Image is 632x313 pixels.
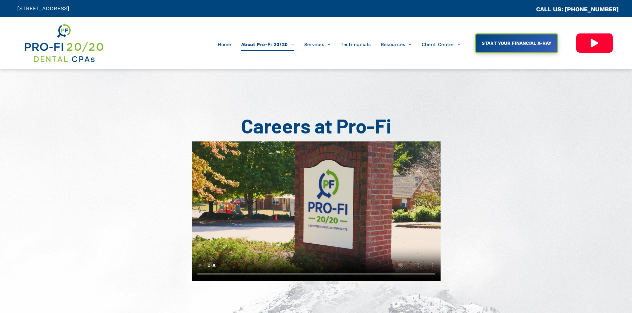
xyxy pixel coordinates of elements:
span: [STREET_ADDRESS] [17,5,69,12]
span: START YOUR FINANCIAL X-RAY [479,37,554,49]
a: Testimonials [336,38,376,51]
a: START YOUR FINANCIAL X-RAY [475,33,558,53]
a: About Pro-Fi 20/20 [236,38,299,51]
span: Careers at Pro-Fi [241,114,391,137]
a: Services [299,38,336,51]
img: Get Dental CPA Consulting, Bookkeeping, & Bank Loans [24,22,104,64]
a: Home [213,38,236,51]
a: Resources [376,38,417,51]
span: CA::CALLC [508,6,536,13]
a: CALL US: [PHONE_NUMBER] [536,6,619,13]
a: Client Center [417,38,466,51]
